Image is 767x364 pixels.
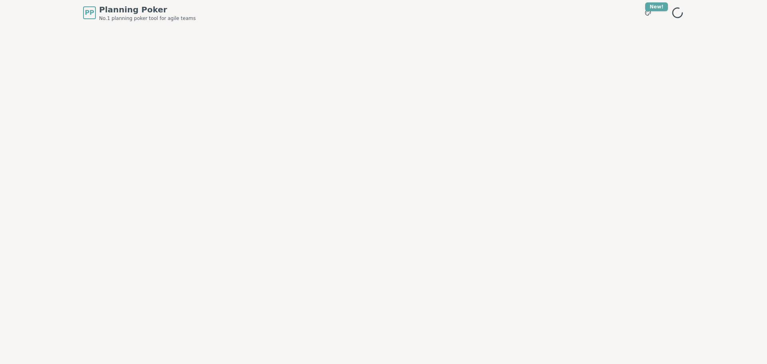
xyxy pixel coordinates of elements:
button: New! [641,6,655,20]
span: No.1 planning poker tool for agile teams [99,15,196,22]
div: New! [645,2,668,11]
span: Planning Poker [99,4,196,15]
span: PP [85,8,94,18]
a: PPPlanning PokerNo.1 planning poker tool for agile teams [83,4,196,22]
